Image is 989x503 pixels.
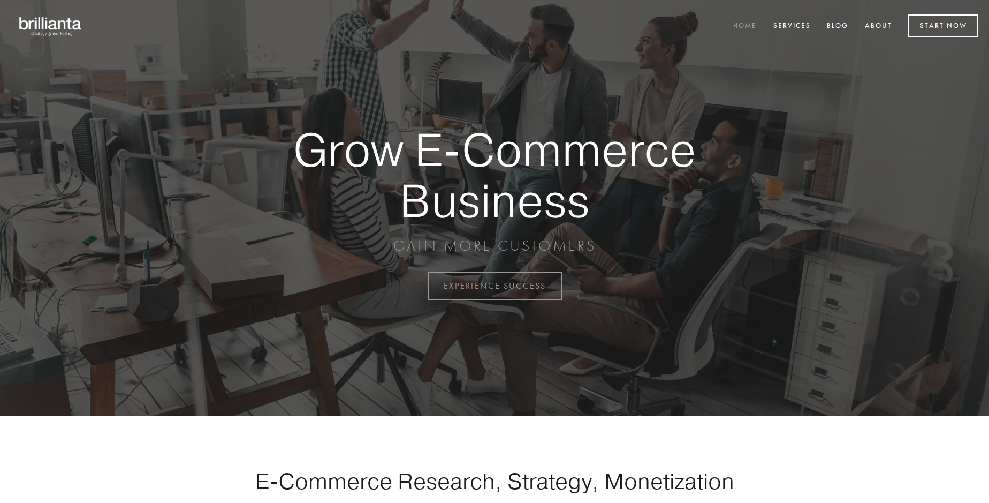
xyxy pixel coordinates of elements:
strong: Grow E-Commerce Business [256,124,733,226]
img: brillianta - research, strategy, marketing [11,11,91,42]
p: GAIN MORE CUSTOMERS [256,236,733,256]
h1: E-Commerce Research, Strategy, Monetization [222,468,767,494]
a: Start Now [908,14,978,37]
a: EXPERIENCE SUCCESS [428,272,562,300]
a: Services [766,18,818,35]
a: About [858,18,899,35]
a: Blog [820,18,855,35]
a: Home [726,18,764,35]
